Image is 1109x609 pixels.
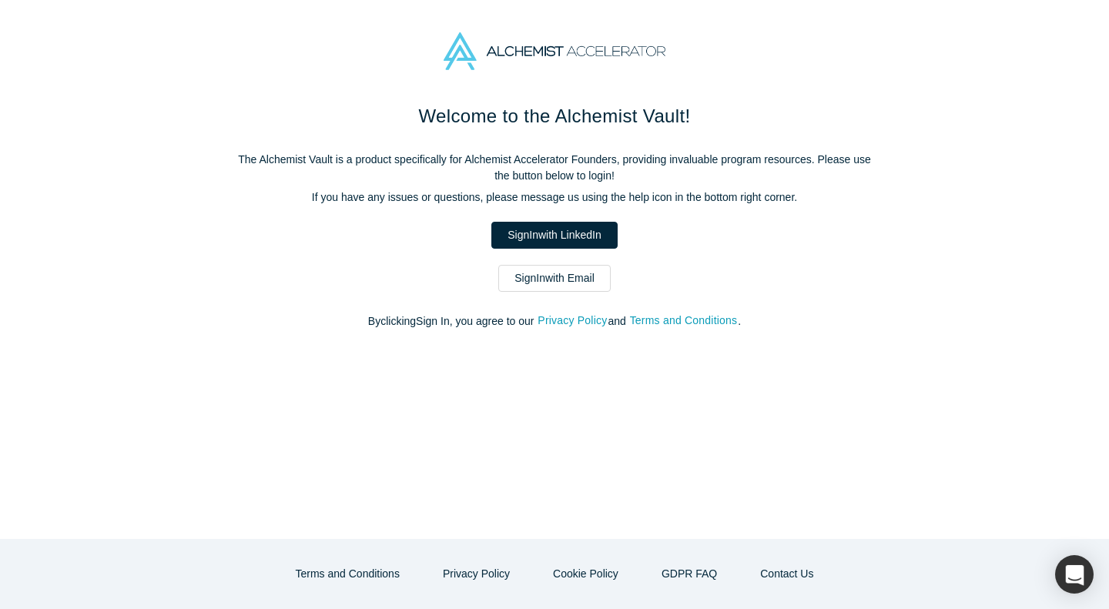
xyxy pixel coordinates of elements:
[231,102,878,130] h1: Welcome to the Alchemist Vault!
[491,222,617,249] a: SignInwith LinkedIn
[444,32,665,70] img: Alchemist Accelerator Logo
[537,560,635,587] button: Cookie Policy
[231,152,878,184] p: The Alchemist Vault is a product specifically for Alchemist Accelerator Founders, providing inval...
[498,265,611,292] a: SignInwith Email
[427,560,526,587] button: Privacy Policy
[744,560,829,587] button: Contact Us
[629,312,739,330] button: Terms and Conditions
[231,313,878,330] p: By clicking Sign In , you agree to our and .
[537,312,608,330] button: Privacy Policy
[231,189,878,206] p: If you have any issues or questions, please message us using the help icon in the bottom right co...
[280,560,416,587] button: Terms and Conditions
[645,560,733,587] a: GDPR FAQ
